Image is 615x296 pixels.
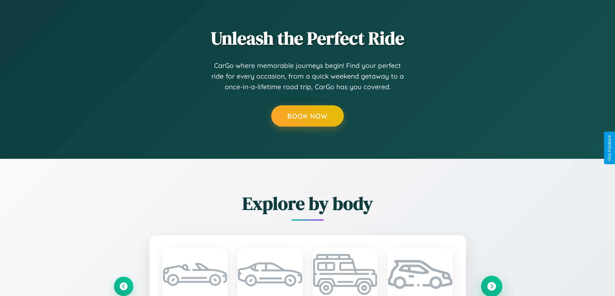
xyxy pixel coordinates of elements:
[211,60,405,92] p: CarGo where memorable journeys begin! Find your perfect ride for every occasion, from a quick wee...
[271,105,344,127] button: Book Now
[114,26,501,51] h2: Unleash the Perfect Ride
[114,191,501,216] h2: Explore by body
[607,135,612,161] div: Give Feedback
